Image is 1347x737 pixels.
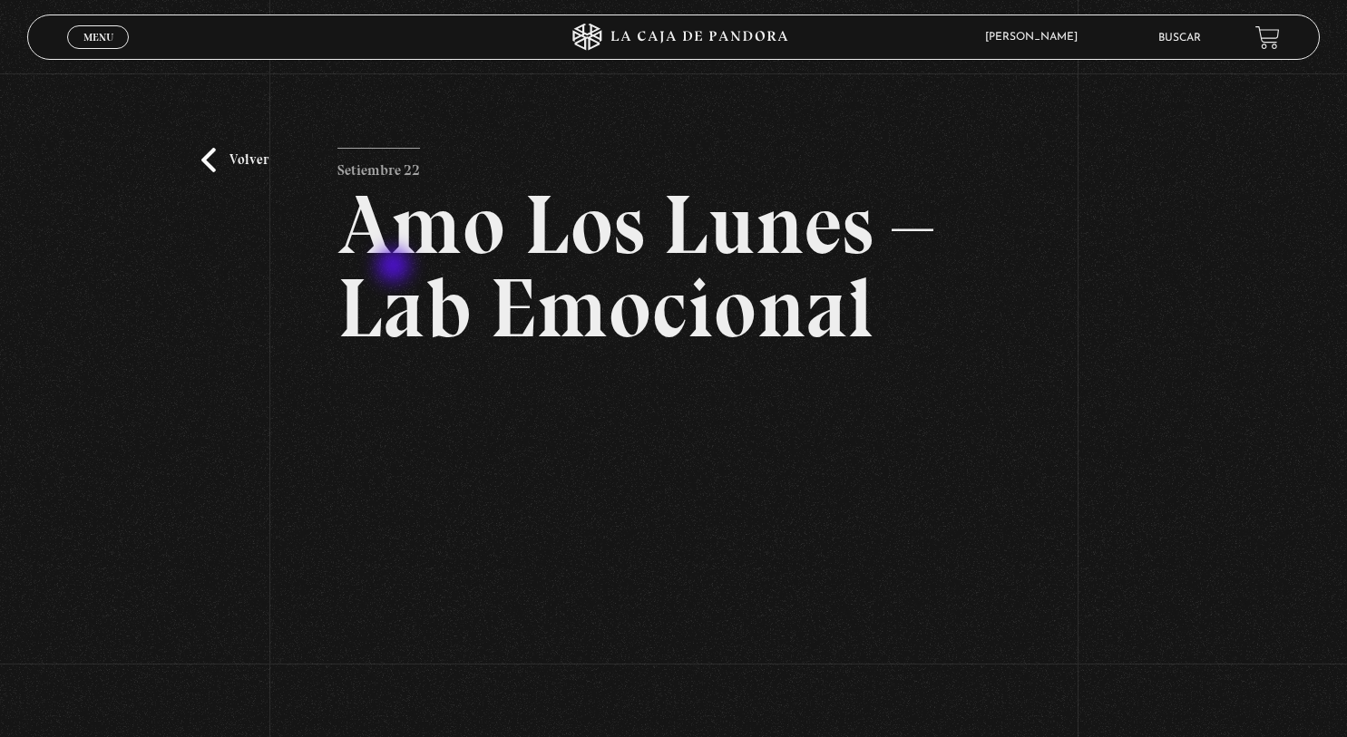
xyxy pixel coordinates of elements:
[83,32,113,43] span: Menu
[77,47,120,60] span: Cerrar
[976,32,1096,43] span: [PERSON_NAME]
[337,183,1010,350] h2: Amo Los Lunes – Lab Emocional
[201,148,268,172] a: Volver
[337,148,420,184] p: Setiembre 22
[1255,25,1280,50] a: View your shopping cart
[1158,33,1201,44] a: Buscar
